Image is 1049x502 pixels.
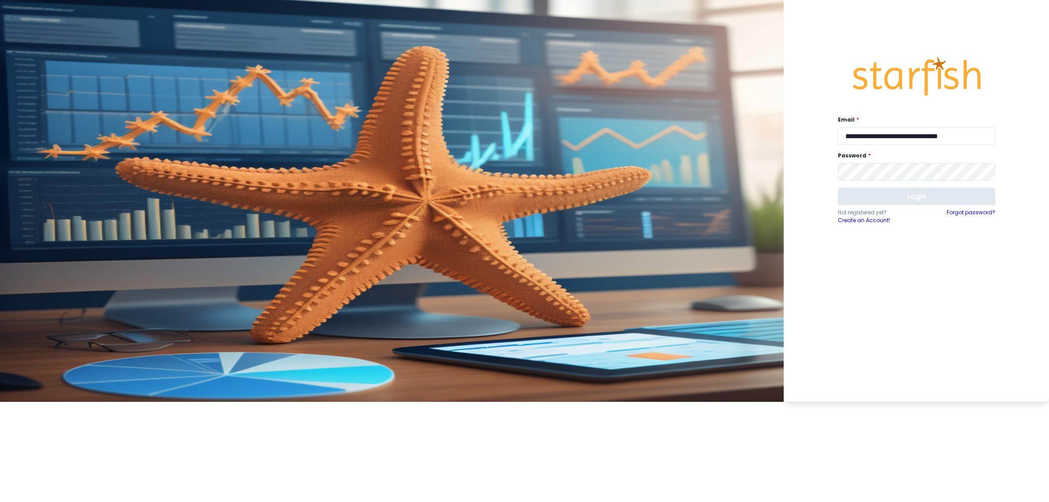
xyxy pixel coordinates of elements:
img: Logo.42cb71d561138c82c4ab.png [851,49,982,104]
label: Password [838,152,990,160]
p: Not registered yet? [838,209,917,216]
a: Create an Account! [838,216,917,224]
button: Login [838,188,995,205]
a: Forgot password? [947,209,995,224]
label: Email [838,116,990,124]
